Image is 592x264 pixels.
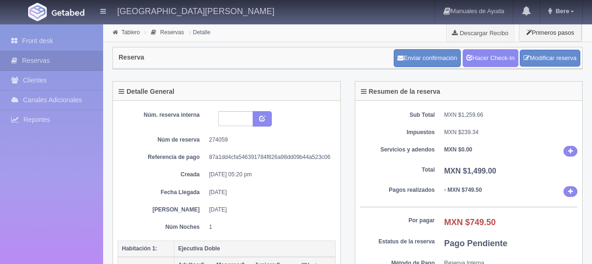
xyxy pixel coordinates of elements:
[444,146,472,153] b: MXN $0.00
[125,136,200,144] dt: Núm de reserva
[125,171,200,179] dt: Creada
[209,153,329,161] dd: 87a1dd4cfa546391784f826a98dd09b44a523c06
[463,49,518,67] a: Hacer Check-In
[519,23,582,42] button: Primeros pasos
[444,167,496,175] b: MXN $1,499.00
[125,111,200,119] dt: Núm. reserva interna
[444,187,482,193] b: - MXN $749.50
[117,5,274,16] h4: [GEOGRAPHIC_DATA][PERSON_NAME]
[360,111,435,119] dt: Sub Total
[209,189,329,196] dd: [DATE]
[360,166,435,174] dt: Total
[444,128,578,136] dd: MXN $239.34
[447,23,514,42] a: Descargar Recibo
[209,223,329,231] dd: 1
[209,136,329,144] dd: 274059
[125,206,200,214] dt: [PERSON_NAME]
[119,54,144,61] h4: Reserva
[360,186,435,194] dt: Pagos realizados
[444,239,508,248] b: Pago Pendiente
[394,49,461,67] button: Enviar confirmación
[187,28,213,37] li: Detalle
[360,146,435,154] dt: Servicios y adendos
[361,88,441,95] h4: Resumen de la reserva
[209,171,329,179] dd: [DATE] 05:20 pm
[52,9,84,16] img: Getabed
[209,206,329,214] dd: [DATE]
[122,245,157,252] b: Habitación 1:
[125,223,200,231] dt: Núm Noches
[360,128,435,136] dt: Impuestos
[28,3,47,21] img: Getabed
[444,111,578,119] dd: MXN $1,259.66
[160,29,184,36] a: Reservas
[360,238,435,246] dt: Estatus de la reserva
[121,29,140,36] a: Tablero
[174,241,336,257] th: Ejecutiva Doble
[119,88,174,95] h4: Detalle General
[125,189,200,196] dt: Fecha Llegada
[125,153,200,161] dt: Referencia de pago
[553,8,569,15] span: Bere
[360,217,435,225] dt: Por pagar
[444,218,496,227] b: MXN $749.50
[520,50,580,67] a: Modificar reserva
